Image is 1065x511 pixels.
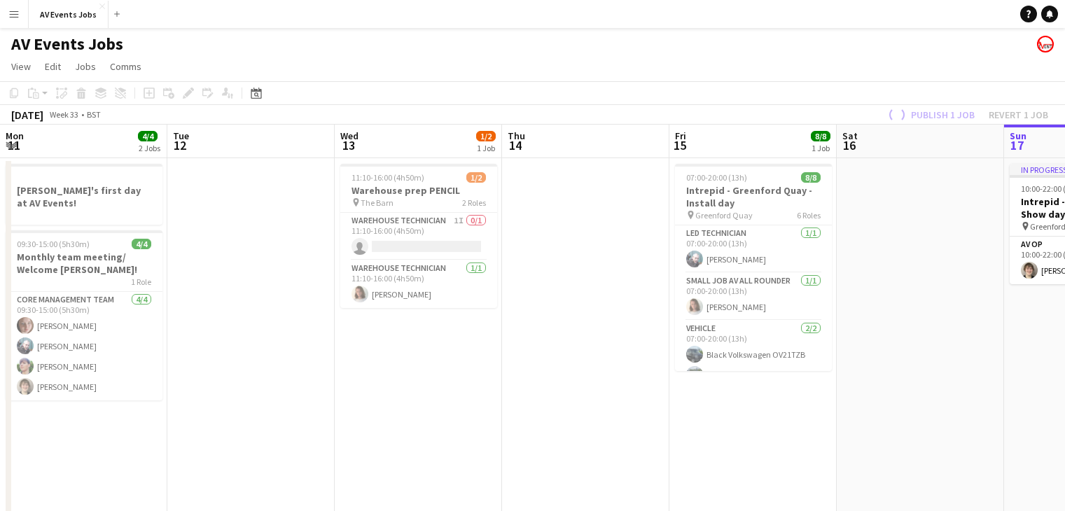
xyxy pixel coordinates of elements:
[6,251,162,276] h3: Monthly team meeting/ Welcome [PERSON_NAME]!
[673,137,686,153] span: 15
[797,210,821,220] span: 6 Roles
[675,184,832,209] h3: Intrepid - Greenford Quay - Install day
[11,108,43,122] div: [DATE]
[173,129,189,142] span: Tue
[138,131,158,141] span: 4/4
[340,260,497,308] app-card-role: Warehouse Technician1/111:10-16:00 (4h50m)[PERSON_NAME]
[351,172,424,183] span: 11:10-16:00 (4h50m)
[6,184,162,209] h3: [PERSON_NAME]'s first day at AV Events!
[811,131,830,141] span: 8/8
[840,137,858,153] span: 16
[139,143,160,153] div: 2 Jobs
[340,129,359,142] span: Wed
[506,137,525,153] span: 14
[675,164,832,371] app-job-card: 07:00-20:00 (13h)8/8Intrepid - Greenford Quay - Install day Greenford Quay6 RolesLED Technician1/...
[4,137,24,153] span: 11
[477,143,495,153] div: 1 Job
[675,321,832,388] app-card-role: Vehicle2/207:00-20:00 (13h)Black Volkswagen OV21TZBGrey Peugeot RA72GDX
[695,210,753,220] span: Greenford Quay
[110,60,141,73] span: Comms
[46,109,81,120] span: Week 33
[11,34,123,55] h1: AV Events Jobs
[132,239,151,249] span: 4/4
[361,197,394,208] span: The Barn
[6,292,162,400] app-card-role: Core management team4/409:30-15:00 (5h30m)[PERSON_NAME][PERSON_NAME][PERSON_NAME][PERSON_NAME]
[104,57,147,76] a: Comms
[675,273,832,321] app-card-role: Small Job AV All Rounder1/107:00-20:00 (13h)[PERSON_NAME]
[11,60,31,73] span: View
[1008,137,1026,153] span: 17
[6,230,162,400] app-job-card: 09:30-15:00 (5h30m)4/4Monthly team meeting/ Welcome [PERSON_NAME]!1 RoleCore management team4/409...
[69,57,102,76] a: Jobs
[686,172,747,183] span: 07:00-20:00 (13h)
[466,172,486,183] span: 1/2
[6,129,24,142] span: Mon
[340,184,497,197] h3: Warehouse prep PENCIL
[17,239,90,249] span: 09:30-15:00 (5h30m)
[801,172,821,183] span: 8/8
[45,60,61,73] span: Edit
[171,137,189,153] span: 12
[508,129,525,142] span: Thu
[1037,36,1054,52] app-user-avatar: Liam O'Brien
[29,1,109,28] button: AV Events Jobs
[131,276,151,287] span: 1 Role
[675,129,686,142] span: Fri
[75,60,96,73] span: Jobs
[476,131,496,141] span: 1/2
[6,164,162,225] app-job-card: [PERSON_NAME]'s first day at AV Events!
[340,213,497,260] app-card-role: Warehouse Technician1I0/111:10-16:00 (4h50m)
[39,57,67,76] a: Edit
[812,143,830,153] div: 1 Job
[675,225,832,273] app-card-role: LED Technician1/107:00-20:00 (13h)[PERSON_NAME]
[6,57,36,76] a: View
[338,137,359,153] span: 13
[842,129,858,142] span: Sat
[87,109,101,120] div: BST
[462,197,486,208] span: 2 Roles
[1010,129,1026,142] span: Sun
[340,164,497,308] app-job-card: 11:10-16:00 (4h50m)1/2Warehouse prep PENCIL The Barn2 RolesWarehouse Technician1I0/111:10-16:00 (...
